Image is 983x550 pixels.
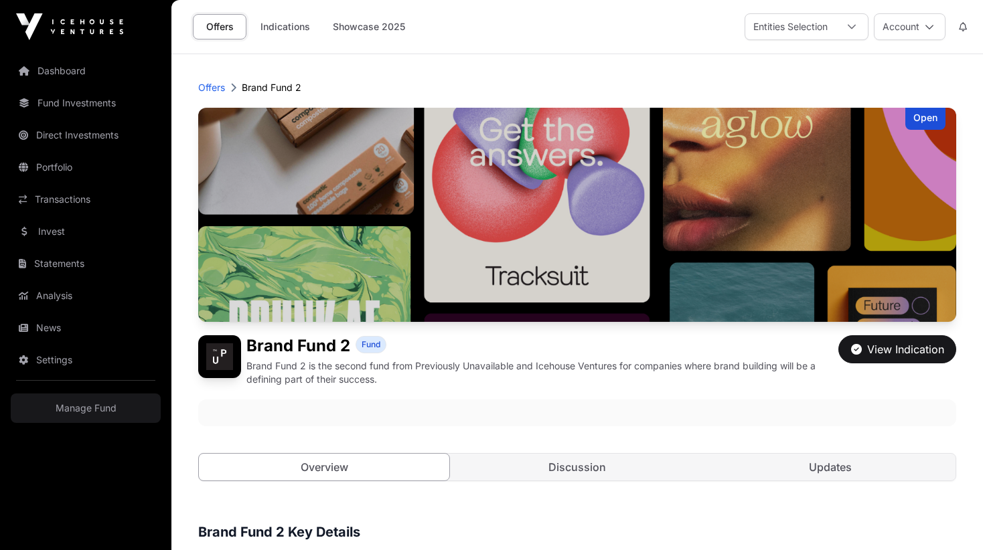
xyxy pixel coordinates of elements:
[198,81,225,94] a: Offers
[362,339,380,350] span: Fund
[11,185,161,214] a: Transactions
[11,88,161,118] a: Fund Investments
[11,153,161,182] a: Portfolio
[705,454,956,480] a: Updates
[198,521,956,543] h3: Brand Fund 2 Key Details
[11,345,161,375] a: Settings
[11,313,161,343] a: News
[193,14,246,39] a: Offers
[198,108,956,322] img: Brand Fund 2
[198,335,241,378] img: Brand Fund 2
[252,14,319,39] a: Indications
[198,453,450,481] a: Overview
[16,13,123,40] img: Icehouse Ventures Logo
[11,393,161,423] a: Manage Fund
[874,13,946,40] button: Account
[11,56,161,86] a: Dashboard
[199,454,956,480] nav: Tabs
[838,335,956,363] button: View Indication
[905,108,946,130] div: Open
[324,14,414,39] a: Showcase 2025
[745,14,836,39] div: Entities Selection
[11,249,161,278] a: Statements
[246,335,350,357] h1: Brand Fund 2
[838,349,956,362] a: View Indication
[851,341,944,357] div: View Indication
[452,454,702,480] a: Discussion
[11,120,161,150] a: Direct Investments
[246,359,833,386] p: Brand Fund 2 is the second fund from Previously Unavailable and Icehouse Ventures for companies w...
[242,81,301,94] p: Brand Fund 2
[11,281,161,310] a: Analysis
[11,217,161,246] a: Invest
